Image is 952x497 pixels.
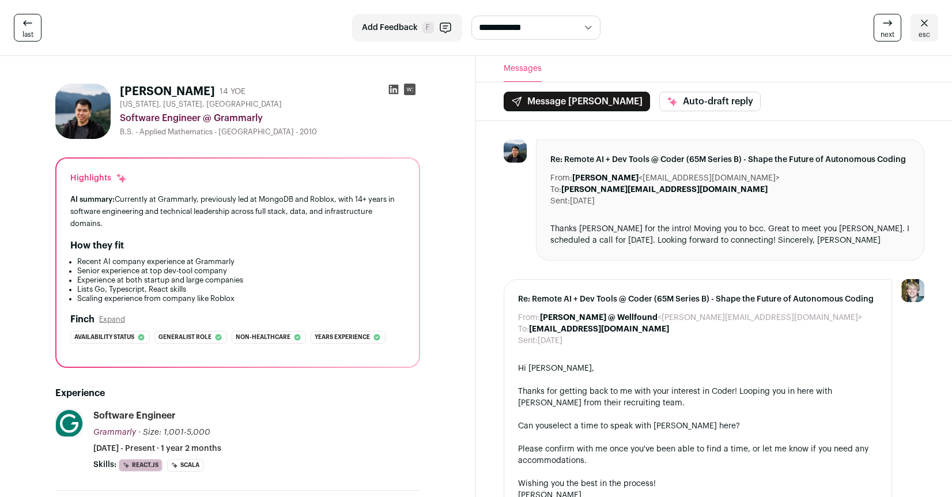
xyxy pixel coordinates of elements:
[93,409,176,422] div: Software Engineer
[572,174,639,182] b: [PERSON_NAME]
[120,84,215,100] h1: [PERSON_NAME]
[518,335,538,347] dt: Sent:
[550,154,910,165] span: Re: Remote AI + Dev Tools @ Coder (65M Series B) - Shape the Future of Autonomous Coding
[550,223,910,246] div: Thanks [PERSON_NAME] for the intro! Moving you to bcc. Great to meet you [PERSON_NAME]. I schedul...
[518,312,540,323] dt: From:
[70,193,405,229] div: Currently at Grammarly, previously led at MongoDB and Roblox, with 14+ years in software engineer...
[540,314,658,322] b: [PERSON_NAME] @ Wellfound
[540,312,862,323] dd: <[PERSON_NAME][EMAIL_ADDRESS][DOMAIN_NAME]>
[550,172,572,184] dt: From:
[56,410,82,436] img: 86f22f791dd05c7eada5dde4c26bdcf8505635ccf475133bae13f0f864076eec.png
[881,30,894,39] span: next
[550,195,570,207] dt: Sent:
[158,332,211,343] span: Generalist role
[99,315,125,324] button: Expand
[93,459,116,470] span: Skills:
[538,335,562,347] dd: [DATE]
[138,428,210,436] span: · Size: 1,001-5,000
[529,325,669,333] b: [EMAIL_ADDRESS][DOMAIN_NAME]
[77,257,405,266] li: Recent AI company experience at Grammarly
[70,312,95,326] h2: Finch
[561,186,768,194] b: [PERSON_NAME][EMAIL_ADDRESS][DOMAIN_NAME]
[911,14,938,42] a: esc
[167,459,203,472] li: Scala
[919,30,930,39] span: esc
[93,443,221,454] span: [DATE] - Present · 1 year 2 months
[518,363,878,374] div: Hi [PERSON_NAME],
[422,22,434,33] span: F
[549,422,736,430] a: select a time to speak with [PERSON_NAME] here
[504,92,650,111] button: Message [PERSON_NAME]
[352,14,462,42] button: Add Feedback F
[315,332,370,343] span: Years experience
[362,22,418,33] span: Add Feedback
[120,111,420,125] div: Software Engineer @ Grammarly
[518,478,878,490] div: Wishing you the best in the process!
[518,420,878,432] div: Can you ?
[504,56,542,82] button: Messages
[120,127,420,137] div: B.S. - Applied Mathematics - [GEOGRAPHIC_DATA] - 2010
[77,276,405,285] li: Experience at both startup and large companies
[93,428,136,436] span: Grammarly
[550,184,561,195] dt: To:
[874,14,901,42] a: next
[77,294,405,303] li: Scaling experience from company like Roblox
[901,279,924,302] img: 6494470-medium_jpg
[14,14,41,42] a: last
[55,386,420,400] h2: Experience
[518,323,529,335] dt: To:
[74,332,134,343] span: Availability status
[70,239,124,253] h2: How they fit
[120,100,282,109] span: [US_STATE], [US_STATE], [GEOGRAPHIC_DATA]
[570,195,595,207] dd: [DATE]
[70,195,115,203] span: AI summary:
[518,293,878,305] span: Re: Remote AI + Dev Tools @ Coder (65M Series B) - Shape the Future of Autonomous Coding
[77,266,405,276] li: Senior experience at top dev-tool company
[504,140,527,163] img: 4b19faca9b023542e80ba2210e8bf7f49b3e3288dc7c83f0192ccf1d9bd6934c
[22,30,33,39] span: last
[55,84,111,139] img: 4b19faca9b023542e80ba2210e8bf7f49b3e3288dc7c83f0192ccf1d9bd6934c
[70,172,127,184] div: Highlights
[220,86,245,97] div: 14 YOE
[236,332,290,343] span: Non-healthcare
[119,459,163,472] li: React.js
[572,172,780,184] dd: <[EMAIL_ADDRESS][DOMAIN_NAME]>
[518,443,878,466] div: Please confirm with me once you've been able to find a time, or let me know if you need any accom...
[659,92,761,111] button: Auto-draft reply
[518,386,878,409] div: Thanks for getting back to me with your interest in Coder! Looping you in here with [PERSON_NAME]...
[77,285,405,294] li: Lists Go, Typescript, React skills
